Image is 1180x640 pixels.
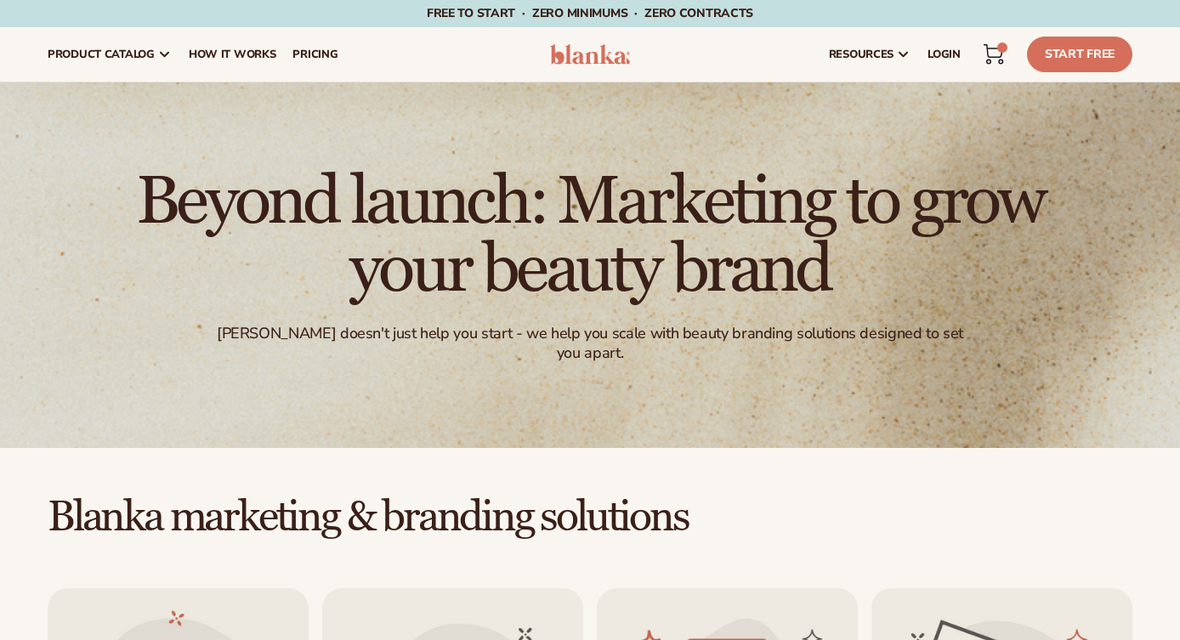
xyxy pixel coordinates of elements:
[48,48,155,61] span: product catalog
[292,48,338,61] span: pricing
[1027,37,1132,72] a: Start Free
[427,5,753,21] span: Free to start · ZERO minimums · ZERO contracts
[122,167,1058,303] h1: Beyond launch: Marketing to grow your beauty brand
[1001,42,1002,53] span: 1
[39,27,180,82] a: product catalog
[180,27,285,82] a: How It Works
[206,324,974,364] div: [PERSON_NAME] doesn't just help you start - we help you scale with beauty branding solutions desi...
[820,27,919,82] a: resources
[829,48,894,61] span: resources
[928,48,961,61] span: LOGIN
[919,27,969,82] a: LOGIN
[189,48,276,61] span: How It Works
[550,44,630,65] img: logo
[284,27,346,82] a: pricing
